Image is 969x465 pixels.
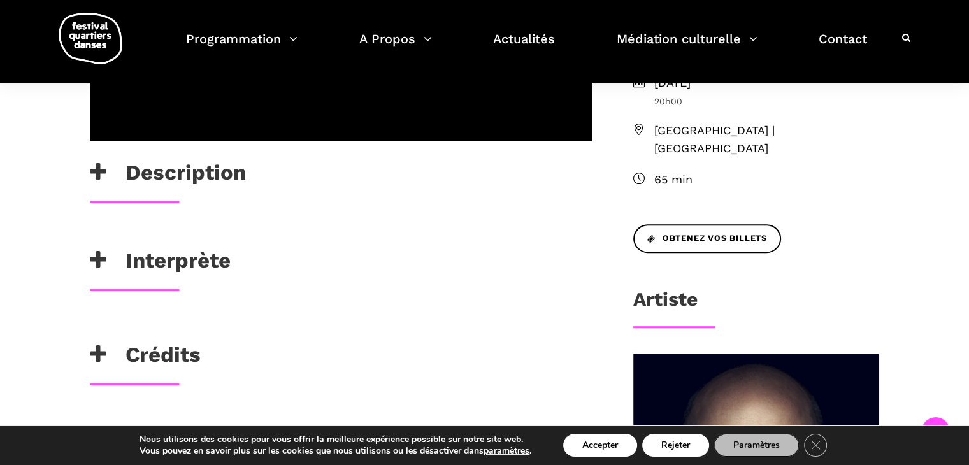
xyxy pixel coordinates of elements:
[359,28,432,66] a: A Propos
[654,171,880,189] span: 65 min
[647,232,767,245] span: Obtenez vos billets
[642,434,709,457] button: Rejeter
[819,28,867,66] a: Contact
[617,28,757,66] a: Médiation culturelle
[90,248,231,280] h3: Interprète
[633,288,698,320] h3: Artiste
[633,224,781,253] a: Obtenez vos billets
[804,434,827,457] button: Close GDPR Cookie Banner
[59,13,122,64] img: logo-fqd-med
[714,434,799,457] button: Paramètres
[90,342,201,374] h3: Crédits
[654,94,880,108] span: 20h00
[90,160,246,192] h3: Description
[140,445,531,457] p: Vous pouvez en savoir plus sur les cookies que nous utilisons ou les désactiver dans .
[563,434,637,457] button: Accepter
[186,28,298,66] a: Programmation
[493,28,555,66] a: Actualités
[484,445,529,457] button: paramètres
[140,434,531,445] p: Nous utilisons des cookies pour vous offrir la meilleure expérience possible sur notre site web.
[654,122,880,159] span: [GEOGRAPHIC_DATA] | [GEOGRAPHIC_DATA]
